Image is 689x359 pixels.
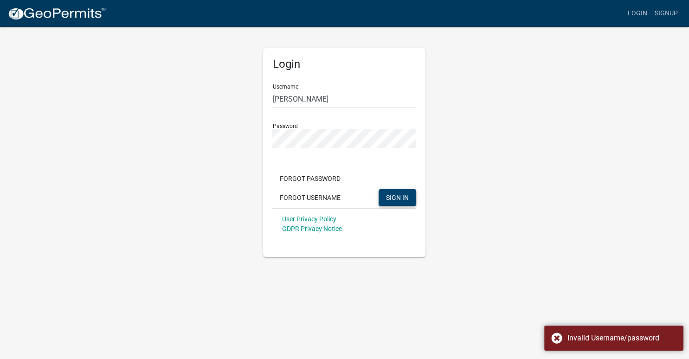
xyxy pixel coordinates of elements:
button: Forgot Username [272,189,348,206]
a: Login [624,5,651,22]
div: Invalid Username/password [567,333,676,344]
span: SIGN IN [386,193,409,201]
a: Signup [651,5,682,22]
button: SIGN IN [379,189,416,206]
h5: Login [272,58,416,71]
button: Forgot Password [272,170,348,187]
a: User Privacy Policy [282,215,336,223]
a: GDPR Privacy Notice [282,225,341,232]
